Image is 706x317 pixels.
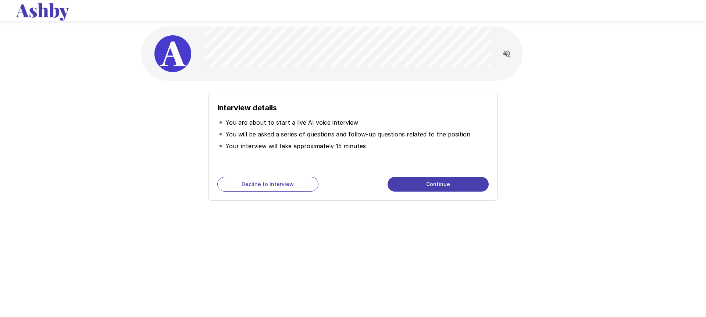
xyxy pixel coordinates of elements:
p: You will be asked a series of questions and follow-up questions related to the position [225,130,470,139]
p: You are about to start a live AI voice interview [225,118,358,127]
button: Decline to Interview [217,177,318,192]
b: Interview details [217,103,277,112]
img: ashby_avatar.jpeg [154,35,191,72]
p: Your interview will take approximately 15 minutes [225,142,366,150]
button: Read questions aloud [499,46,514,61]
button: Continue [388,177,489,192]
